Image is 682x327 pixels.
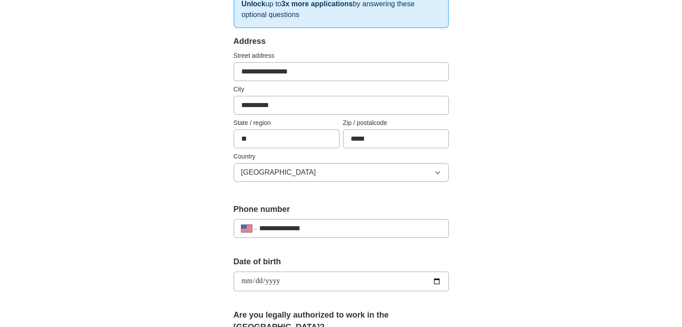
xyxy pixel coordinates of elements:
label: State / region [234,118,339,128]
span: [GEOGRAPHIC_DATA] [241,167,316,178]
label: Phone number [234,203,449,215]
label: City [234,85,449,94]
label: Zip / postalcode [343,118,449,128]
div: Address [234,35,449,47]
label: Street address [234,51,449,60]
button: [GEOGRAPHIC_DATA] [234,163,449,182]
label: Country [234,152,449,161]
label: Date of birth [234,256,449,268]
